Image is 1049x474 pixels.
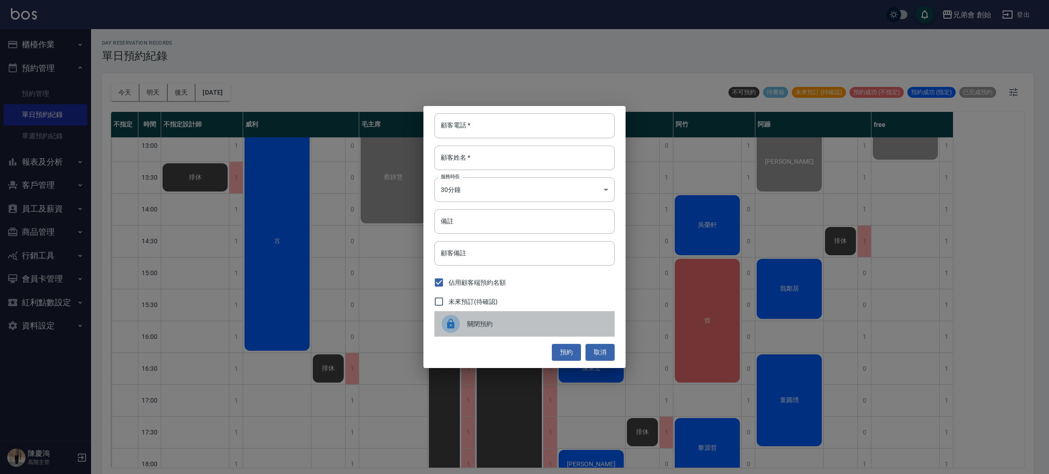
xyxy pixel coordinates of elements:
div: 30分鐘 [434,177,615,202]
span: 未來預訂(待確認) [448,297,498,307]
span: 關閉預約 [467,319,607,329]
label: 服務時長 [441,173,460,180]
button: 預約 [552,344,581,361]
div: 關閉預約 [434,311,615,337]
button: 取消 [586,344,615,361]
span: 佔用顧客端預約名額 [448,278,506,287]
